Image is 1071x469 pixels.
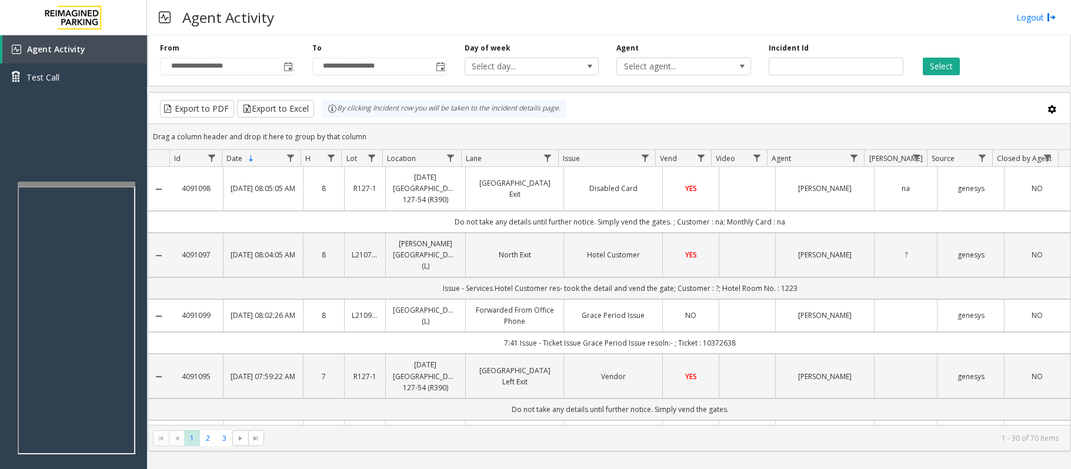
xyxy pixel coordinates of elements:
[783,183,867,194] a: [PERSON_NAME]
[571,249,655,260] a: Hotel Customer
[1016,11,1056,24] a: Logout
[169,398,1070,420] td: Do not take any details until further notice. Simply vend the gates.
[660,153,677,163] span: Vend
[473,304,557,327] a: Forwarded From Office Phone
[226,153,242,163] span: Date
[617,58,723,75] span: Select agent...
[169,277,1070,299] td: Issue - Services Hotel Customer res- took the detail and vend the gate; Customer : ?; Hotel Room ...
[2,35,147,63] a: Agent Activity
[443,150,459,166] a: Location Filter Menu
[1032,310,1043,320] span: NO
[176,310,216,321] a: 4091099
[328,104,337,113] img: infoIcon.svg
[311,371,337,382] a: 7
[323,150,339,166] a: H Filter Menu
[176,183,216,194] a: 4091098
[148,251,169,260] a: Collapse Details
[1012,371,1063,382] a: NO
[169,211,1070,233] td: Do not take any details until further notice. Simply vend the gates. ; Customer : na; Monthly Car...
[148,372,169,381] a: Collapse Details
[231,371,296,382] a: [DATE] 07:59:22 AM
[312,43,322,53] label: To
[352,371,378,382] a: R127-1
[783,249,867,260] a: [PERSON_NAME]
[945,183,996,194] a: genesys
[685,371,697,381] span: YES
[393,359,458,393] a: [DATE] [GEOGRAPHIC_DATA] 127-54 (R390)
[174,153,181,163] span: Id
[465,43,511,53] label: Day of week
[1040,150,1056,166] a: Closed by Agent Filter Menu
[200,430,216,446] span: Page 2
[670,249,712,260] a: YES
[363,150,379,166] a: Lot Filter Menu
[749,150,765,166] a: Video Filter Menu
[1012,310,1063,321] a: NO
[945,310,996,321] a: genesys
[176,371,216,382] a: 4091095
[846,150,862,166] a: Agent Filter Menu
[1032,371,1043,381] span: NO
[148,150,1070,425] div: Data table
[473,365,557,387] a: [GEOGRAPHIC_DATA] Left Exit
[248,430,264,447] span: Go to the last page
[783,310,867,321] a: [PERSON_NAME]
[1032,250,1043,260] span: NO
[693,150,709,166] a: Vend Filter Menu
[352,249,378,260] a: L21078900
[1012,183,1063,194] a: NO
[311,249,337,260] a: 8
[311,183,337,194] a: 8
[176,3,280,32] h3: Agent Activity
[571,371,655,382] a: Vendor
[637,150,653,166] a: Issue Filter Menu
[148,185,169,194] a: Collapse Details
[393,304,458,327] a: [GEOGRAPHIC_DATA] (L)
[772,153,791,163] span: Agent
[184,430,200,446] span: Page 1
[393,172,458,206] a: [DATE] [GEOGRAPHIC_DATA] 127-54 (R390)
[923,58,960,75] button: Select
[231,249,296,260] a: [DATE] 08:04:05 AM
[346,153,357,163] span: Lot
[148,126,1070,147] div: Drag a column header and drop it here to group by that column
[1032,183,1043,193] span: NO
[176,249,216,260] a: 4091097
[231,183,296,194] a: [DATE] 08:05:05 AM
[945,249,996,260] a: genesys
[473,177,557,200] a: [GEOGRAPHIC_DATA] Exit
[997,153,1052,163] span: Closed by Agent
[685,250,697,260] span: YES
[945,371,996,382] a: genesys
[882,183,930,194] a: na
[433,58,446,75] span: Toggle popup
[571,310,655,321] a: Grace Period Issue
[12,45,21,54] img: 'icon'
[465,58,572,75] span: Select day...
[716,153,735,163] span: Video
[26,71,59,83] span: Test Call
[282,150,298,166] a: Date Filter Menu
[473,249,557,260] a: North Exit
[148,311,169,321] a: Collapse Details
[670,310,712,321] a: NO
[27,43,85,55] span: Agent Activity
[159,3,171,32] img: pageIcon
[169,332,1070,354] td: 7:41 Issue - Ticket Issue Grace Period Issue resoln:- ; Ticket : 10372638
[908,150,924,166] a: Parker Filter Menu
[1012,249,1063,260] a: NO
[236,434,245,443] span: Go to the next page
[670,183,712,194] a: YES
[387,153,416,163] span: Location
[251,434,261,443] span: Go to the last page
[216,430,232,446] span: Page 3
[685,310,696,320] span: NO
[393,238,458,272] a: [PERSON_NAME][GEOGRAPHIC_DATA] (L)
[271,433,1059,443] kendo-pager-info: 1 - 30 of 70 items
[352,310,378,321] a: L21092801
[305,153,311,163] span: H
[670,371,712,382] a: YES
[246,154,256,163] span: Sortable
[571,183,655,194] a: Disabled Card
[1047,11,1056,24] img: logout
